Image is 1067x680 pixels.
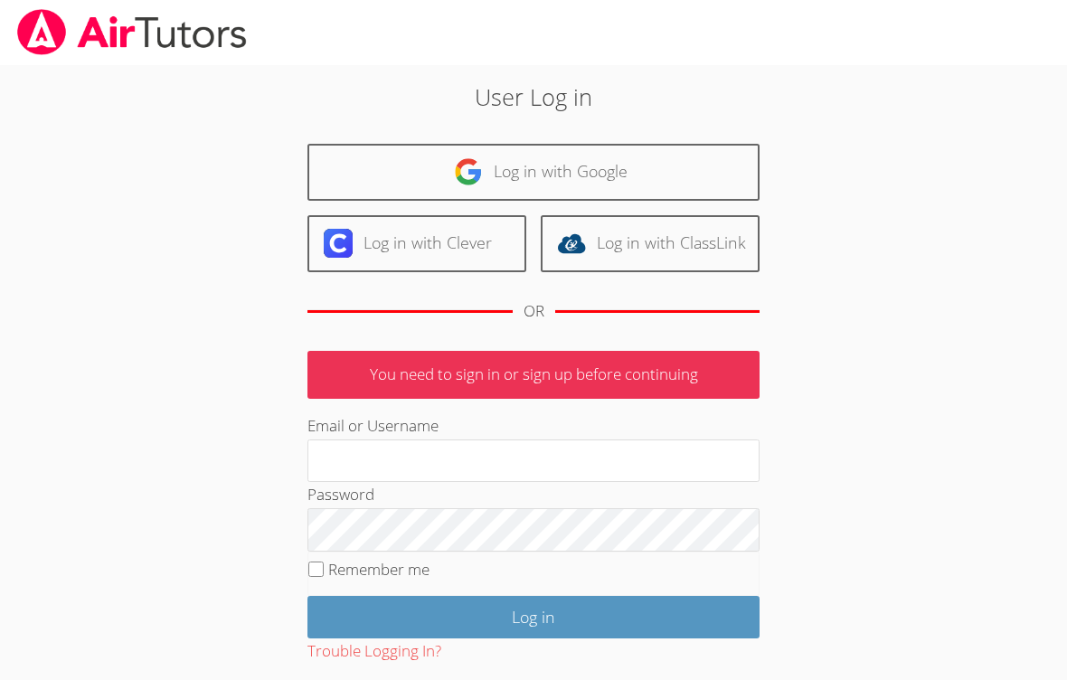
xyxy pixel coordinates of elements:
button: Trouble Logging In? [307,638,441,665]
img: clever-logo-6eab21bc6e7a338710f1a6ff85c0baf02591cd810cc4098c63d3a4b26e2feb20.svg [324,229,353,258]
input: Log in [307,596,760,638]
h2: User Log in [245,80,821,114]
label: Remember me [328,559,430,580]
label: Password [307,484,374,505]
img: classlink-logo-d6bb404cc1216ec64c9a2012d9dc4662098be43eaf13dc465df04b49fa7ab582.svg [557,229,586,258]
a: Log in with ClassLink [541,215,760,272]
a: Log in with Clever [307,215,526,272]
div: OR [524,298,544,325]
img: airtutors_banner-c4298cdbf04f3fff15de1276eac7730deb9818008684d7c2e4769d2f7ddbe033.png [15,9,249,55]
label: Email or Username [307,415,439,436]
p: You need to sign in or sign up before continuing [307,351,760,399]
a: Log in with Google [307,144,760,201]
img: google-logo-50288ca7cdecda66e5e0955fdab243c47b7ad437acaf1139b6f446037453330a.svg [454,157,483,186]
